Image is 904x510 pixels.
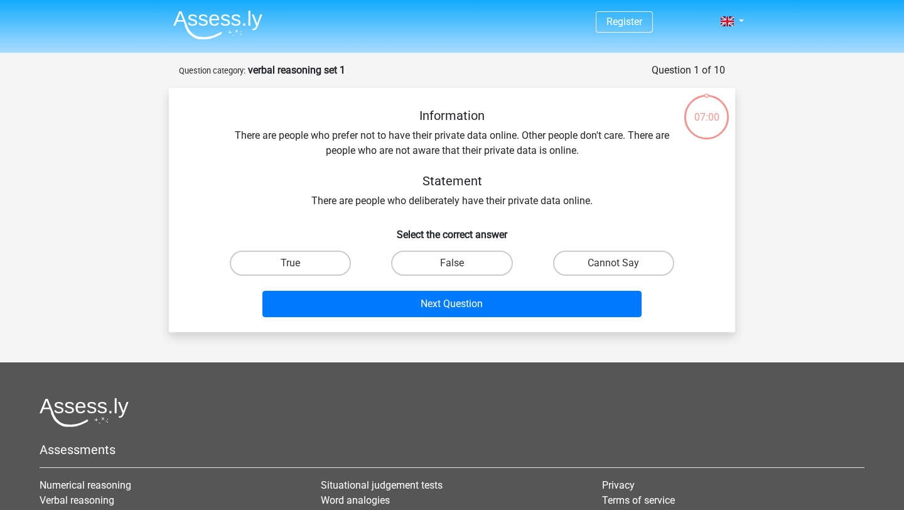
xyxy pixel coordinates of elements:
a: Privacy [602,479,635,491]
label: Cannot Say [553,251,674,276]
h5: Statement [229,173,675,188]
img: Assessly [173,10,262,40]
div: 07:00 [683,94,730,125]
h5: Information [229,108,675,123]
button: Next Question [262,291,642,317]
a: Register [606,16,642,28]
label: True [230,251,351,276]
a: Situational judgement tests [321,479,443,491]
img: Assessly logo [40,398,129,427]
a: Verbal reasoning [40,494,114,506]
div: There are people who prefer not to have their private data online. Other people don't care. There... [189,108,715,209]
strong: verbal reasoning set 1 [248,64,345,76]
small: Question category: [179,66,245,75]
div: Question 1 of 10 [652,63,725,78]
h5: Assessments [40,442,864,457]
a: Word analogies [321,494,390,506]
label: False [391,251,512,276]
a: Terms of service [602,494,675,506]
h6: Select the correct answer [189,219,715,241]
a: Numerical reasoning [40,479,131,491]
